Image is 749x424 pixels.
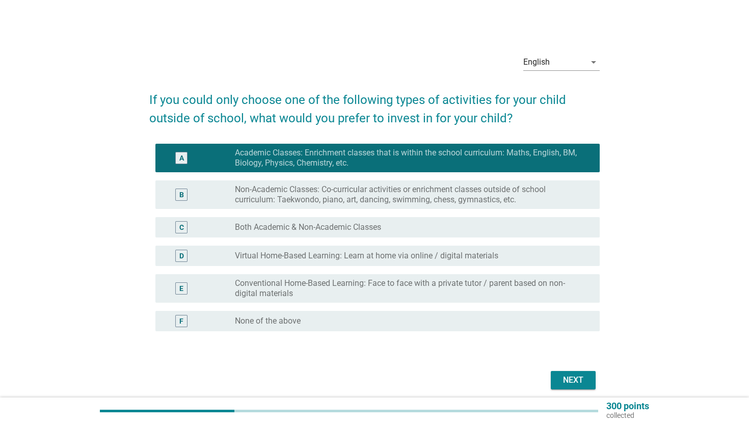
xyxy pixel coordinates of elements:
i: arrow_drop_down [587,56,600,68]
div: A [179,153,184,164]
label: Virtual Home-Based Learning: Learn at home via online / digital materials [235,251,498,261]
div: English [523,58,550,67]
div: F [179,316,183,327]
label: Academic Classes: Enrichment classes that is within the school curriculum: Maths, English, BM, Bi... [235,148,583,168]
div: C [179,222,184,233]
div: B [179,190,184,200]
div: D [179,251,184,261]
button: Next [551,371,596,389]
label: None of the above [235,316,301,326]
div: E [179,283,183,294]
div: Next [559,374,587,386]
label: Both Academic & Non-Academic Classes [235,222,381,232]
p: 300 points [606,402,649,411]
label: Conventional Home-Based Learning: Face to face with a private tutor / parent based on non-digital... [235,278,583,299]
p: collected [606,411,649,420]
label: Non-Academic Classes: Co-curricular activities or enrichment classes outside of school curriculum... [235,184,583,205]
h2: If you could only choose one of the following types of activities for your child outside of schoo... [149,81,600,127]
